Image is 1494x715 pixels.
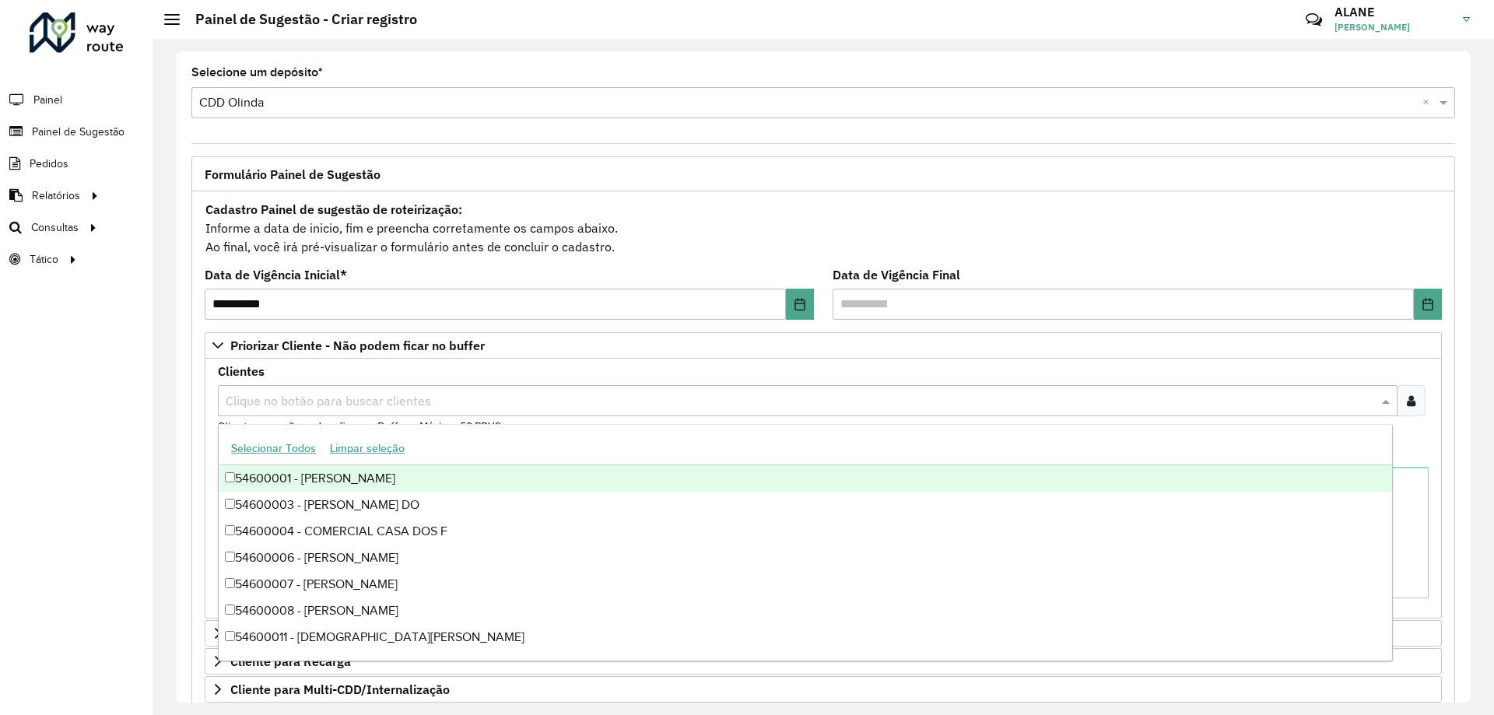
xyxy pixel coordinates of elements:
[224,436,323,461] button: Selecionar Todos
[219,492,1392,518] div: 54600003 - [PERSON_NAME] DO
[230,339,485,352] span: Priorizar Cliente - Não podem ficar no buffer
[219,571,1392,598] div: 54600007 - [PERSON_NAME]
[30,156,68,172] span: Pedidos
[31,219,79,236] span: Consultas
[1414,289,1442,320] button: Choose Date
[205,168,381,181] span: Formulário Painel de Sugestão
[205,676,1442,703] a: Cliente para Multi-CDD/Internalização
[180,11,417,28] h2: Painel de Sugestão - Criar registro
[205,359,1442,619] div: Priorizar Cliente - Não podem ficar no buffer
[205,265,347,284] label: Data de Vigência Inicial
[218,424,1393,661] ng-dropdown-panel: Options list
[219,518,1392,545] div: 54600004 - COMERCIAL CASA DOS F
[191,63,323,82] label: Selecione um depósito
[219,598,1392,624] div: 54600008 - [PERSON_NAME]
[32,188,80,204] span: Relatórios
[219,650,1392,677] div: 54600012 - [PERSON_NAME]
[205,648,1442,675] a: Cliente para Recarga
[219,624,1392,650] div: 54600011 - [DEMOGRAPHIC_DATA][PERSON_NAME]
[218,362,265,380] label: Clientes
[30,251,58,268] span: Tático
[205,620,1442,647] a: Preservar Cliente - Devem ficar no buffer, não roteirizar
[219,465,1392,492] div: 54600001 - [PERSON_NAME]
[205,332,1442,359] a: Priorizar Cliente - Não podem ficar no buffer
[833,265,960,284] label: Data de Vigência Final
[218,419,501,433] small: Clientes que não podem ficar no Buffer – Máximo 50 PDVS
[205,199,1442,257] div: Informe a data de inicio, fim e preencha corretamente os campos abaixo. Ao final, você irá pré-vi...
[230,655,351,668] span: Cliente para Recarga
[786,289,814,320] button: Choose Date
[1334,5,1451,19] h3: ALANE
[1334,20,1451,34] span: [PERSON_NAME]
[219,545,1392,571] div: 54600006 - [PERSON_NAME]
[230,683,450,696] span: Cliente para Multi-CDD/Internalização
[323,436,412,461] button: Limpar seleção
[1297,3,1331,37] a: Contato Rápido
[205,202,462,217] strong: Cadastro Painel de sugestão de roteirização:
[33,92,62,108] span: Painel
[32,124,124,140] span: Painel de Sugestão
[1422,93,1436,112] span: Clear all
